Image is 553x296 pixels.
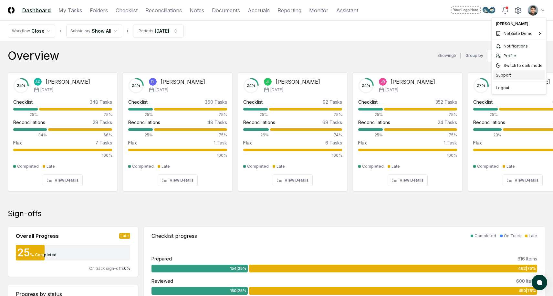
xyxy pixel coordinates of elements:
[493,61,545,70] div: Switch to dark mode
[493,83,545,93] div: Logout
[493,19,545,29] div: [PERSON_NAME]
[493,70,545,80] div: Support
[493,41,545,51] a: Notifications
[504,31,533,37] span: NetSuite Demo
[493,51,545,61] a: Profile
